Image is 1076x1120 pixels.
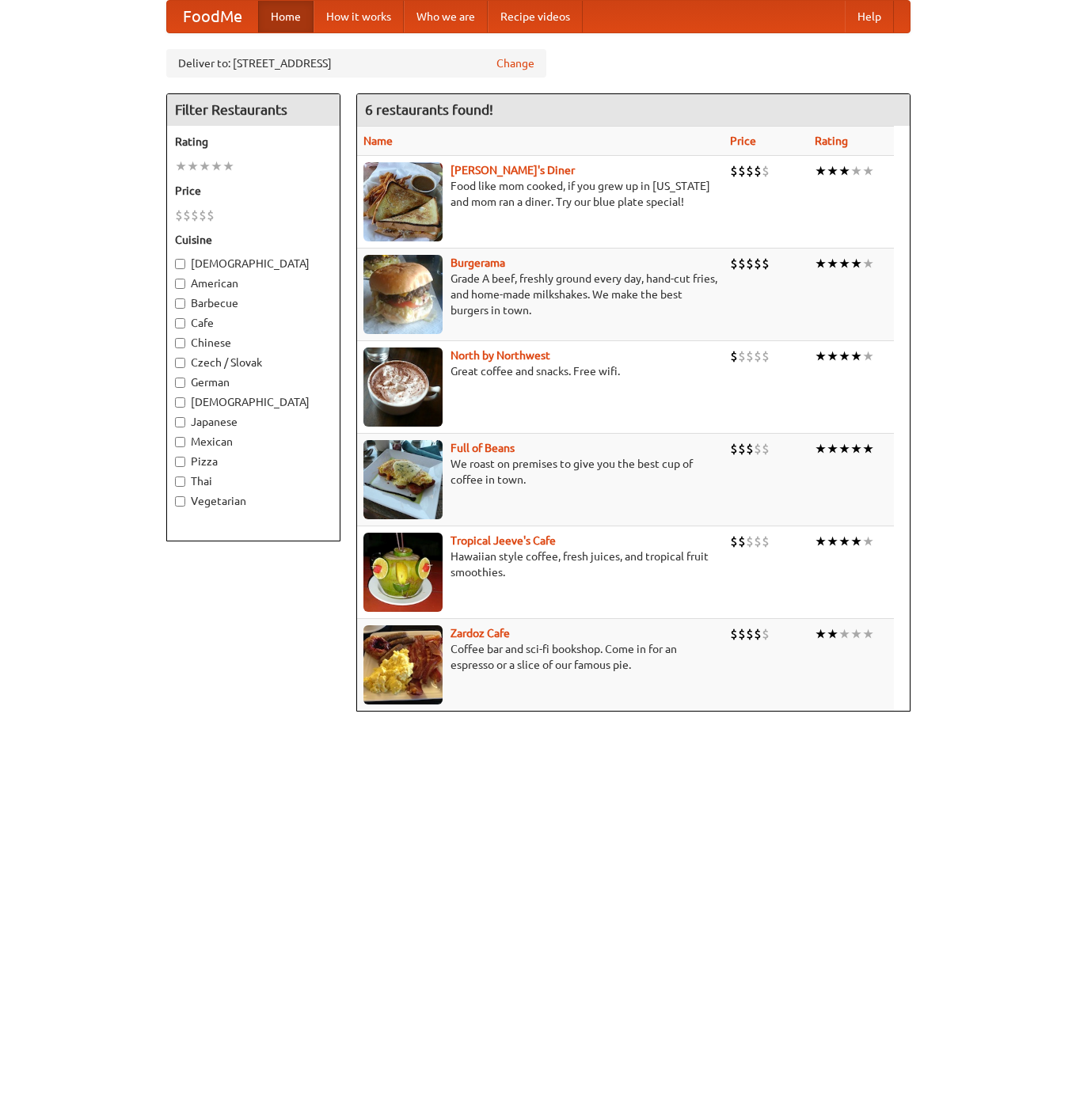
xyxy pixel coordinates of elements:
[730,135,756,147] a: Price
[838,255,850,272] li: ★
[838,440,850,457] li: ★
[451,534,556,547] a: Tropical Jeeve's Cafe
[363,178,717,210] p: Food like mom cooked, if you grew up in [US_STATE] and mom ran a diner. Try our blue plate special!
[850,533,862,550] li: ★
[175,473,332,489] label: Thai
[754,440,762,457] li: $
[175,476,185,487] input: Thai
[762,625,770,643] li: $
[175,232,332,248] h5: Cuisine
[754,162,762,180] li: $
[175,417,185,427] input: Japanese
[730,533,738,550] li: $
[363,549,717,580] p: Hawaiian style coffee, fresh juices, and tropical fruit smoothies.
[175,207,183,224] li: $
[827,625,838,643] li: ★
[838,347,850,365] li: ★
[730,440,738,457] li: $
[175,134,332,150] h5: Rating
[850,255,862,272] li: ★
[827,533,838,550] li: ★
[363,533,443,612] img: jeeves.jpg
[363,363,717,379] p: Great coffee and snacks. Free wifi.
[175,493,332,509] label: Vegetarian
[862,625,874,643] li: ★
[815,533,827,550] li: ★
[738,533,746,550] li: $
[404,1,488,32] a: Who we are
[762,255,770,272] li: $
[175,434,332,450] label: Mexican
[365,102,493,117] ng-pluralize: 6 restaurants found!
[175,394,332,410] label: [DEMOGRAPHIC_DATA]
[451,349,550,362] a: North by Northwest
[850,440,862,457] li: ★
[175,397,185,408] input: [DEMOGRAPHIC_DATA]
[363,255,443,334] img: burgerama.jpg
[488,1,583,32] a: Recipe videos
[199,158,211,175] li: ★
[363,162,443,241] img: sallys.jpg
[838,625,850,643] li: ★
[730,347,738,365] li: $
[762,533,770,550] li: $
[754,533,762,550] li: $
[762,440,770,457] li: $
[199,207,207,224] li: $
[167,1,258,32] a: FoodMe
[862,533,874,550] li: ★
[363,271,717,318] p: Grade A beef, freshly ground every day, hand-cut fries, and home-made milkshakes. We make the bes...
[175,358,185,368] input: Czech / Slovak
[754,347,762,365] li: $
[827,440,838,457] li: ★
[363,625,443,704] img: zardoz.jpg
[363,456,717,488] p: We roast on premises to give you the best cup of coffee in town.
[815,162,827,180] li: ★
[211,158,222,175] li: ★
[838,533,850,550] li: ★
[850,347,862,365] li: ★
[175,414,332,430] label: Japanese
[363,347,443,427] img: north.jpg
[738,625,746,643] li: $
[363,440,443,519] img: beans.jpg
[183,207,191,224] li: $
[175,355,332,370] label: Czech / Slovak
[451,627,510,640] a: Zardoz Cafe
[363,641,717,673] p: Coffee bar and sci-fi bookshop. Come in for an espresso or a slice of our famous pie.
[738,162,746,180] li: $
[815,440,827,457] li: ★
[746,440,754,457] li: $
[862,347,874,365] li: ★
[754,625,762,643] li: $
[738,347,746,365] li: $
[175,315,332,331] label: Cafe
[175,496,185,507] input: Vegetarian
[762,347,770,365] li: $
[175,158,187,175] li: ★
[827,162,838,180] li: ★
[451,164,575,177] a: [PERSON_NAME]'s Diner
[175,183,332,199] h5: Price
[175,298,185,309] input: Barbecue
[166,49,546,78] div: Deliver to: [STREET_ADDRESS]
[815,347,827,365] li: ★
[827,347,838,365] li: ★
[862,162,874,180] li: ★
[838,162,850,180] li: ★
[815,625,827,643] li: ★
[730,625,738,643] li: $
[862,440,874,457] li: ★
[175,256,332,271] label: [DEMOGRAPHIC_DATA]
[746,162,754,180] li: $
[451,256,505,269] b: Burgerama
[815,255,827,272] li: ★
[762,162,770,180] li: $
[451,442,515,454] a: Full of Beans
[850,625,862,643] li: ★
[167,94,340,126] h4: Filter Restaurants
